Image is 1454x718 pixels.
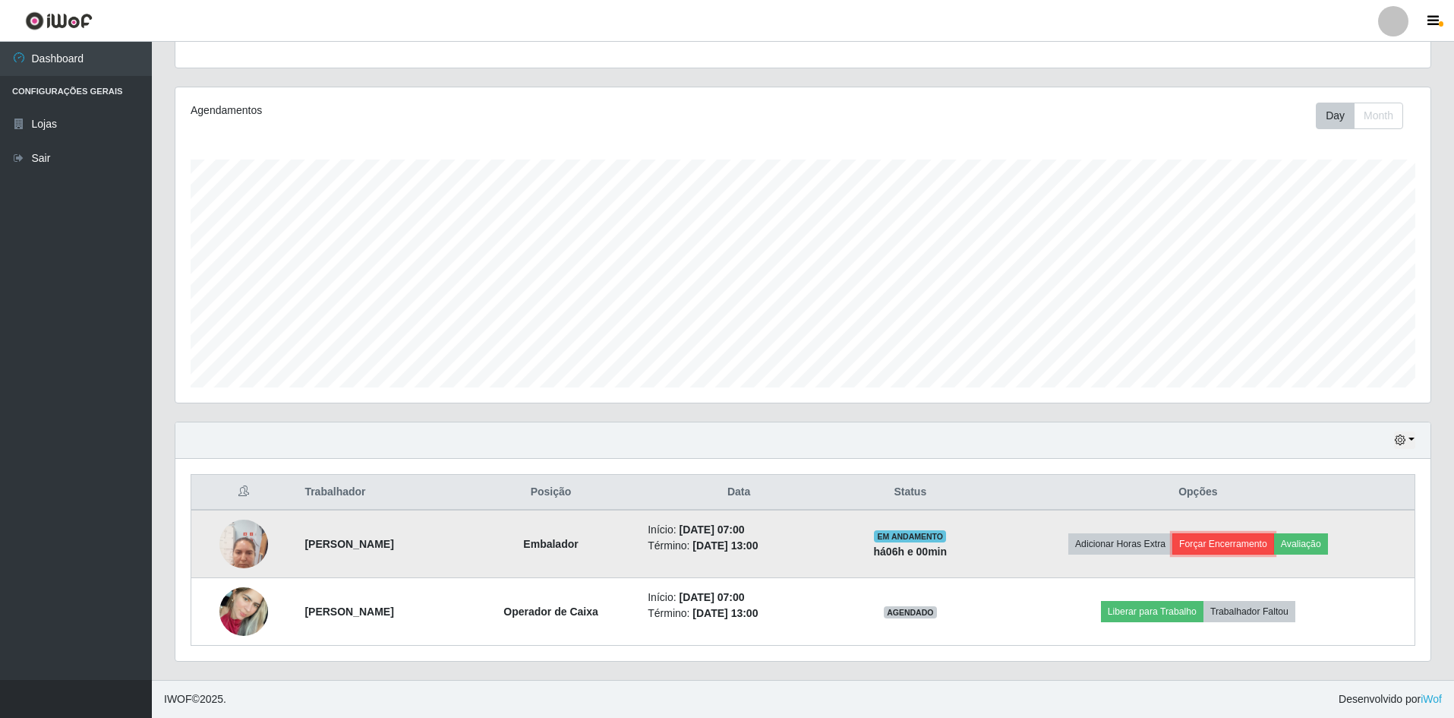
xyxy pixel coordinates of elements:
strong: [PERSON_NAME] [304,538,393,550]
li: Início: [648,590,830,606]
strong: Operador de Caixa [503,606,598,618]
button: Trabalhador Faltou [1203,601,1295,622]
th: Trabalhador [295,475,462,511]
strong: há 06 h e 00 min [874,546,948,558]
div: First group [1316,103,1403,129]
li: Término: [648,538,830,554]
button: Adicionar Horas Extra [1068,533,1172,555]
th: Data [639,475,839,511]
li: Início: [648,522,830,538]
time: [DATE] 07:00 [679,591,744,603]
li: Término: [648,606,830,622]
span: EM ANDAMENTO [874,530,946,542]
th: Opções [982,475,1415,511]
span: AGENDADO [884,606,937,618]
img: 1758203873829.jpeg [219,568,268,655]
div: Toolbar with button groups [1316,103,1415,129]
button: Month [1354,103,1403,129]
th: Status [839,475,982,511]
span: © 2025 . [164,691,226,707]
button: Avaliação [1274,533,1328,555]
strong: [PERSON_NAME] [304,606,393,618]
button: Liberar para Trabalho [1101,601,1203,622]
button: Day [1316,103,1355,129]
span: Desenvolvido por [1339,691,1442,707]
th: Posição [463,475,639,511]
button: Forçar Encerramento [1172,533,1274,555]
a: iWof [1421,693,1442,705]
img: 1758203147190.jpeg [219,511,268,576]
time: [DATE] 07:00 [679,523,744,536]
span: IWOF [164,693,192,705]
time: [DATE] 13:00 [692,539,758,552]
img: CoreUI Logo [25,11,93,30]
time: [DATE] 13:00 [692,607,758,619]
strong: Embalador [523,538,578,550]
div: Agendamentos [191,103,688,119]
